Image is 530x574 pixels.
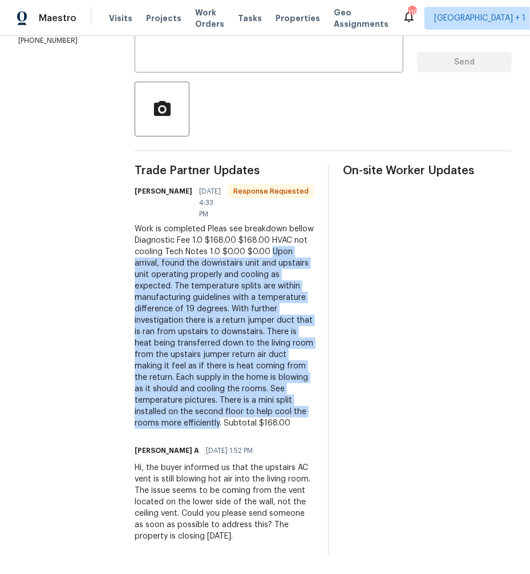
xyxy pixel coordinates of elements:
[135,445,199,456] h6: [PERSON_NAME] A
[276,13,320,24] span: Properties
[135,462,314,542] div: Hi, the buyer informed us that the upstairs AC vent is still blowing hot air into the living room...
[195,7,224,30] span: Work Orders
[199,186,221,220] span: [DATE] 4:33 PM
[39,13,76,24] span: Maestro
[343,165,512,176] span: On-site Worker Updates
[18,36,107,46] p: [PHONE_NUMBER]
[135,223,314,429] div: Work is completed Pleas see breakdown bellow Diagnostic Fee 1.0 $168.00 $168.00 HVAC not cooling ...
[146,13,181,24] span: Projects
[206,445,253,456] span: [DATE] 1:52 PM
[334,7,389,30] span: Geo Assignments
[408,7,416,18] div: 119
[135,186,192,197] h6: [PERSON_NAME]
[434,13,525,24] span: [GEOGRAPHIC_DATA] + 1
[229,186,313,197] span: Response Requested
[109,13,132,24] span: Visits
[238,14,262,22] span: Tasks
[135,165,314,176] span: Trade Partner Updates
